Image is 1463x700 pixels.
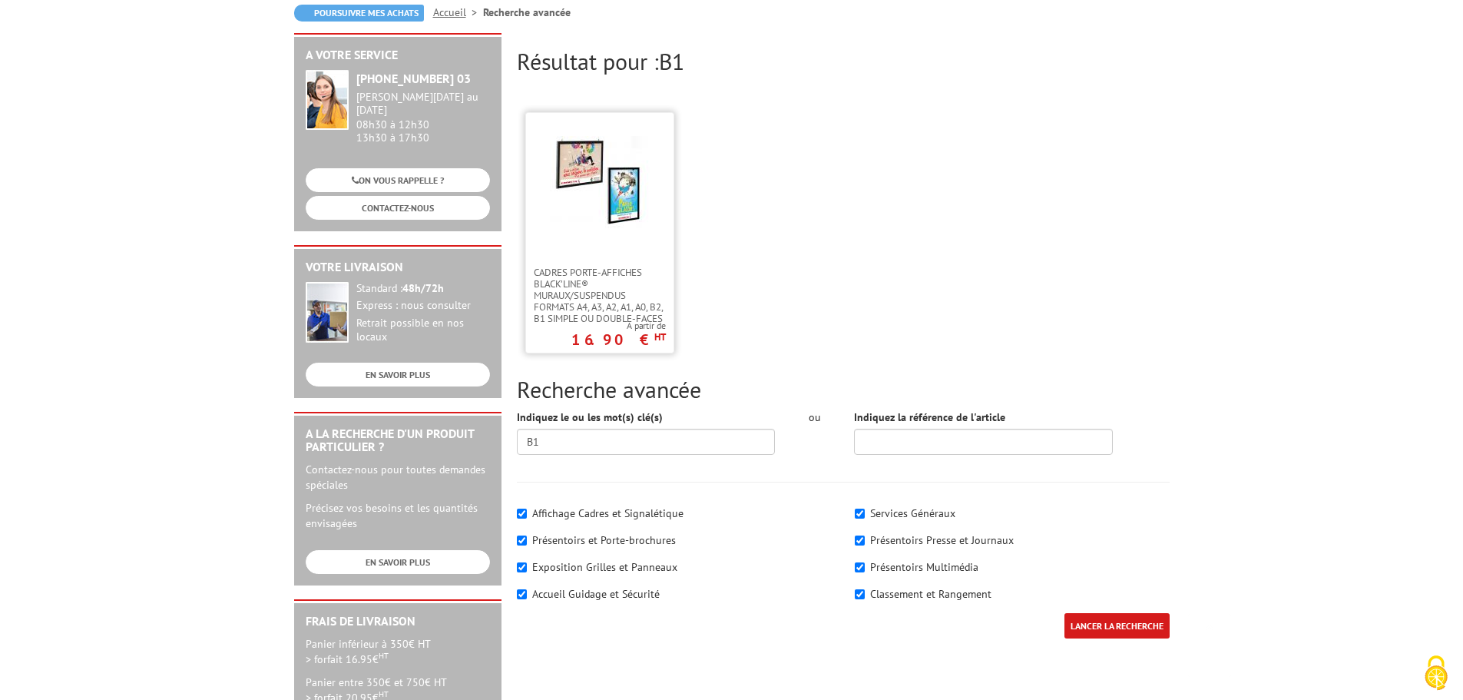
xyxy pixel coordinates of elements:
a: Poursuivre mes achats [294,5,424,22]
label: Indiquez le ou les mot(s) clé(s) [517,410,663,425]
input: Présentoirs Presse et Journaux [855,536,865,546]
span: B1 [659,46,684,76]
strong: [PHONE_NUMBER] 03 [356,71,471,86]
img: Cookies (fenêtre modale) [1417,654,1455,692]
p: Contactez-nous pour toutes demandes spéciales [306,462,490,493]
a: Cadres porte-affiches Black’Line® muraux/suspendus Formats A4, A3, A2, A1, A0, B2, B1 simple ou d... [526,267,674,324]
h2: Recherche avancée [517,377,1170,402]
span: > forfait 16.95€ [306,652,389,666]
input: Exposition Grilles et Panneaux [517,562,527,572]
input: Présentoirs Multimédia [855,562,865,572]
a: EN SAVOIR PLUS [306,550,490,574]
h2: Résultat pour : [517,48,1170,74]
label: Affichage Cadres et Signalétique [532,506,684,520]
input: Accueil Guidage et Sécurité [517,589,527,599]
img: widget-service.jpg [306,70,349,130]
input: Classement et Rangement [855,589,865,599]
a: Accueil [433,5,483,19]
h2: A la recherche d'un produit particulier ? [306,427,490,454]
li: Recherche avancée [483,5,571,20]
input: Services Généraux [855,509,865,519]
div: Retrait possible en nos locaux [356,317,490,344]
p: Précisez vos besoins et les quantités envisagées [306,500,490,531]
button: Cookies (fenêtre modale) [1409,648,1463,700]
sup: HT [379,688,389,699]
p: 16.90 € [571,335,666,344]
div: [PERSON_NAME][DATE] au [DATE] [356,91,490,117]
a: EN SAVOIR PLUS [306,363,490,386]
a: CONTACTEZ-NOUS [306,196,490,220]
h2: A votre service [306,48,490,62]
span: Cadres porte-affiches Black’Line® muraux/suspendus Formats A4, A3, A2, A1, A0, B2, B1 simple ou d... [534,267,666,324]
div: ou [798,410,831,425]
input: Présentoirs et Porte-brochures [517,536,527,546]
a: ON VOUS RAPPELLE ? [306,168,490,192]
img: widget-livraison.jpg [306,282,349,343]
input: LANCER LA RECHERCHE [1064,613,1170,639]
a: Haut de la page [1188,614,1231,677]
span: A partir de [571,320,666,332]
label: Présentoirs Multimédia [870,560,978,574]
input: Affichage Cadres et Signalétique [517,509,527,519]
p: Panier inférieur à 350€ HT [306,636,490,667]
h2: Votre livraison [306,260,490,274]
label: Présentoirs et Porte-brochures [532,533,676,547]
label: Classement et Rangement [870,587,991,601]
strong: 48h/72h [402,281,444,295]
label: Exposition Grilles et Panneaux [532,560,677,574]
label: Présentoirs Presse et Journaux [870,533,1014,547]
div: 08h30 à 12h30 13h30 à 17h30 [356,91,490,144]
h2: Frais de Livraison [306,615,490,629]
sup: HT [379,650,389,661]
label: Services Généraux [870,506,955,520]
sup: HT [654,330,666,343]
div: Express : nous consulter [356,299,490,313]
div: Standard : [356,282,490,296]
img: Cadres porte-affiches Black’Line® muraux/suspendus Formats A4, A3, A2, A1, A0, B2, B1 simple ou d... [550,136,650,236]
label: Indiquez la référence de l'article [854,410,1005,425]
label: Accueil Guidage et Sécurité [532,587,660,601]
